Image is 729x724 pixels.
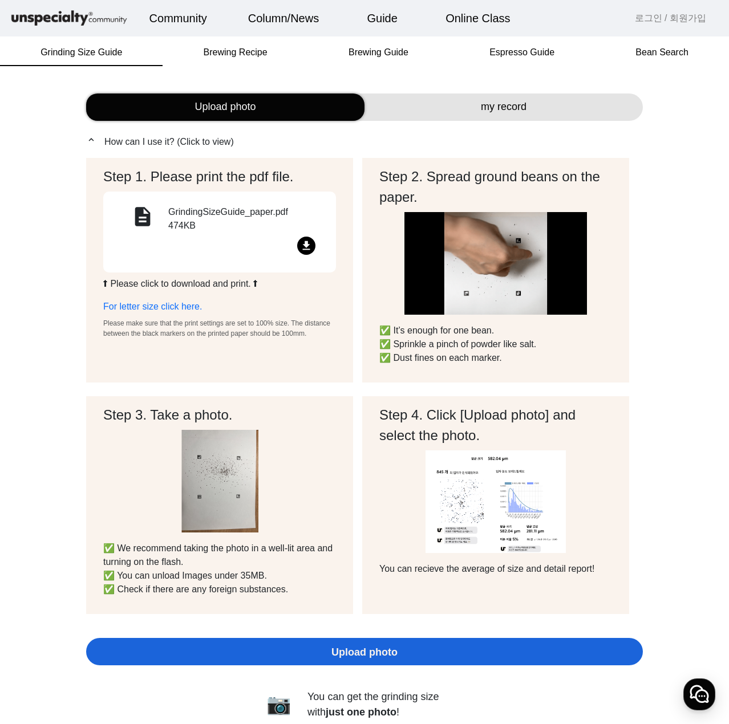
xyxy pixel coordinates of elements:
[326,706,396,718] b: just one photo
[436,3,519,34] a: Online Class
[103,277,336,291] p: ⬆ Please click to download and print. ⬆
[239,3,328,34] a: Column/News
[140,3,216,34] a: Community
[103,302,202,311] a: For letter size click here.
[195,99,256,115] span: Upload photo
[181,430,258,532] img: guide
[379,166,612,208] h2: Step 2. Spread ground beans on the paper.
[86,135,643,149] p: How can I use it? (Click to view)
[103,405,336,425] h2: Step 3. Take a photo.
[404,212,588,315] img: guide
[103,318,336,339] p: Please make sure that the print settings are set to 100% size. The distance between the black mar...
[168,205,322,237] div: GrindingSizeGuide_paper.pdf 474KB
[307,689,479,720] div: You can get the grinding size with !
[204,48,268,57] span: Brewing Recipe
[86,135,100,145] mat-icon: expand_less
[426,450,566,553] img: guide
[103,542,336,596] p: ✅ We recommend taking the photo in a well-lit area and turning on the flash. ✅ You can unload Ima...
[129,205,156,233] mat-icon: description
[635,11,706,25] a: 로그인 / 회원가입
[481,99,526,115] span: my record
[266,693,291,715] span: 📷
[103,166,336,187] h2: Step 1. Please print the pdf file.
[40,48,122,57] span: Grinding Size Guide
[297,237,315,255] mat-icon: file_download
[379,562,612,576] p: You can recieve the average of size and detail report!
[489,48,554,57] span: Espresso Guide
[635,48,688,57] span: Bean Search
[331,645,398,660] span: Upload photo
[379,324,612,365] p: ✅ It’s enough for one bean. ✅ Sprinkle a pinch of powder like salt. ✅ Dust fines on each marker.
[358,3,407,34] a: Guide
[349,48,408,57] span: Brewing Guide
[9,9,129,29] img: logo
[379,405,612,446] h2: Step 4. Click [Upload photo] and select the photo.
